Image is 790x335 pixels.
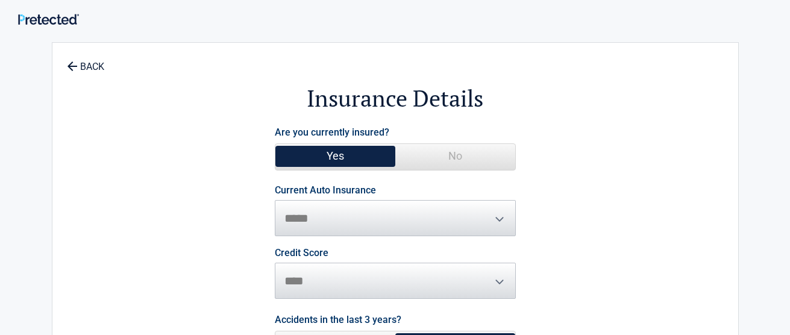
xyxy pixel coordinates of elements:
[275,124,389,140] label: Are you currently insured?
[275,248,328,258] label: Credit Score
[64,51,107,72] a: BACK
[395,144,515,168] span: No
[275,312,401,328] label: Accidents in the last 3 years?
[275,186,376,195] label: Current Auto Insurance
[119,83,672,114] h2: Insurance Details
[18,14,79,25] img: Main Logo
[275,144,395,168] span: Yes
